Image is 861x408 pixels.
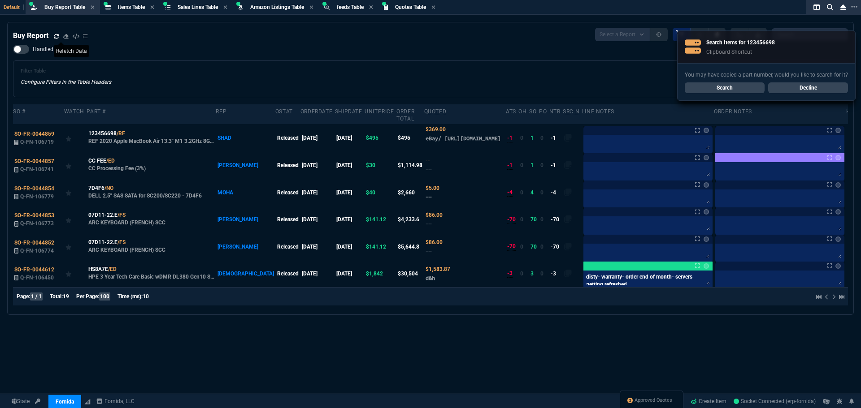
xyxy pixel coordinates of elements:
[65,159,85,172] div: Add to Watchlist
[365,152,396,179] td: $30
[275,179,300,206] td: Released
[507,269,513,278] div: -3
[706,48,775,56] p: Clipboard Shortcut
[396,206,424,233] td: $4,233.6
[88,273,215,280] p: HPE 3 Year Tech Care Basic wDMR DL380 Gen10 Service
[65,132,85,144] div: Add to Watchlist
[335,260,365,287] td: [DATE]
[520,271,523,277] span: 0
[13,108,25,115] div: SO #
[14,266,54,273] span: SO-FR-0044612
[87,152,216,179] td: CC Processing Fee (3%)
[823,2,837,13] nx-icon: Search
[426,126,446,133] span: Quoted Cost
[20,275,54,281] span: Q-FN-106450
[104,184,113,192] a: /NO
[365,233,396,260] td: $141.12
[396,108,422,122] div: Order Total
[275,124,300,152] td: Released
[529,206,539,233] td: 70
[223,4,227,11] nx-icon: Close Tab
[88,238,117,246] span: 07D11-22.E
[106,157,115,165] a: /ED
[549,124,563,152] td: -1
[300,152,335,179] td: [DATE]
[426,166,432,173] span: --
[275,260,300,287] td: Released
[216,233,275,260] td: [PERSON_NAME]
[21,78,111,86] p: Configure Filters in the Table Headers
[21,68,111,74] h6: Filter Table
[365,124,396,152] td: $495
[396,124,424,152] td: $495
[14,131,54,137] span: SO-FR-0044859
[810,2,823,13] nx-icon: Split Panels
[365,179,396,206] td: $40
[540,244,544,250] span: 0
[529,233,539,260] td: 70
[426,212,443,218] span: Quoted Cost
[540,271,544,277] span: 0
[549,260,563,287] td: -3
[369,4,373,11] nx-icon: Close Tab
[216,124,275,152] td: SHAD
[300,108,332,115] div: OrderDate
[424,108,447,115] abbr: Quoted Cost and Sourcing Notes
[540,216,544,223] span: 0
[335,108,362,115] div: shipDate
[540,189,544,196] span: 0
[734,398,816,404] span: Socket Connected (erp-fornida)
[87,124,216,152] td: REF 2020 Apple MacBook Air 13.3" M1 3.2GHz 8GB 128GB 7-Core GPU
[50,293,63,300] span: Total:
[65,241,85,253] div: Add to Watchlist
[549,233,563,260] td: -70
[520,135,523,141] span: 0
[506,108,516,115] div: ATS
[687,395,730,408] a: Create Item
[99,292,110,301] span: 100
[582,108,614,115] div: Line Notes
[20,220,54,227] span: Q-FN-106773
[431,4,435,11] nx-icon: Close Tab
[396,152,424,179] td: $1,114.98
[300,233,335,260] td: [DATE]
[88,219,165,226] p: ARC KEYBOARD (FRENCH) SCC
[520,244,523,250] span: 0
[335,152,365,179] td: [DATE]
[88,137,215,145] p: REF 2020 Apple MacBook Air 13.3" M1 3.2GHz 8GB 128GB 7-Core GPU
[88,129,117,137] span: 123456698
[20,166,54,172] span: Q-FN-106741
[300,206,335,233] td: [DATE]
[150,4,154,11] nx-icon: Close Tab
[549,206,563,233] td: -70
[549,108,561,115] div: NTB
[118,4,145,10] span: Items Table
[768,82,848,93] a: Decline
[529,124,539,152] td: 1
[396,233,424,260] td: $5,644.8
[76,293,99,300] span: Per Page:
[117,238,126,246] a: /FS
[14,158,54,164] span: SO-FR-0044857
[529,260,539,287] td: 3
[395,4,426,10] span: Quotes Table
[365,108,394,115] div: unitPrice
[518,108,526,115] div: OH
[275,233,300,260] td: Released
[94,397,137,405] a: msbcCompanyName
[734,397,816,405] a: gD2bxofBrmYKmJPpAACx
[216,179,275,206] td: MOHA
[335,206,365,233] td: [DATE]
[87,233,216,260] td: ARC KEYBOARD (FRENCH) SCC
[365,206,396,233] td: $141.12
[426,185,439,191] span: Quoted Cost
[335,179,365,206] td: [DATE]
[846,108,859,115] div: hide
[549,179,563,206] td: -4
[275,108,293,115] div: oStat
[20,248,54,254] span: Q-FN-106774
[88,165,146,172] p: CC Processing Fee (3%)
[20,193,54,200] span: Q-FN-106779
[365,260,396,287] td: $1,842
[685,82,765,93] a: Search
